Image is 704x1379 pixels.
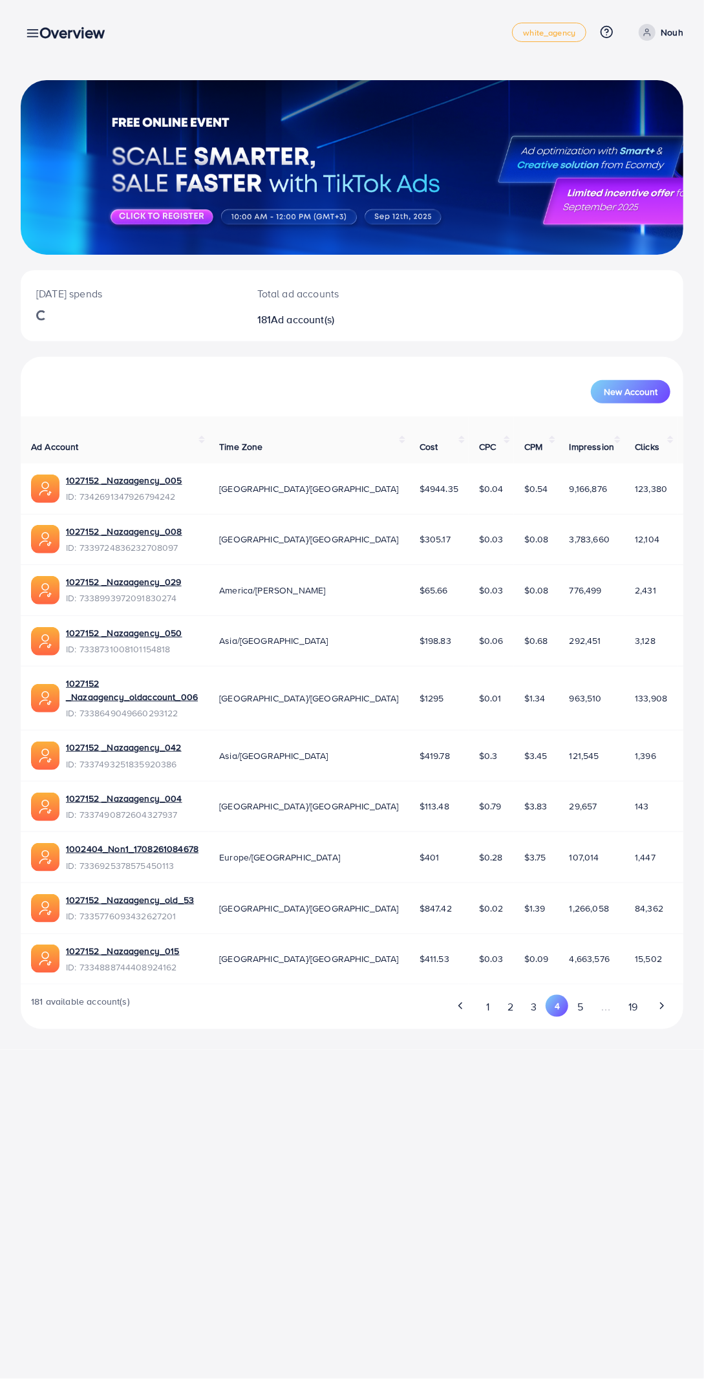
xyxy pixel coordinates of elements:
[219,482,399,495] span: [GEOGRAPHIC_DATA]/[GEOGRAPHIC_DATA]
[591,380,670,403] button: New Account
[31,684,59,712] img: ic-ads-acc.e4c84228.svg
[524,584,549,597] span: $0.08
[66,842,198,855] a: 1002404_Non1_1708261084678
[570,800,597,813] span: 29,657
[634,24,683,41] a: Nouh
[420,440,438,453] span: Cost
[635,482,667,495] span: 123,380
[31,793,59,821] img: ic-ads-acc.e4c84228.svg
[476,995,499,1019] button: Go to page 1
[524,749,548,762] span: $3.45
[570,902,609,915] span: 1,266,058
[31,843,59,871] img: ic-ads-acc.e4c84228.svg
[635,634,656,647] span: 3,128
[31,525,59,553] img: ic-ads-acc.e4c84228.svg
[219,533,399,546] span: [GEOGRAPHIC_DATA]/[GEOGRAPHIC_DATA]
[524,533,549,546] span: $0.08
[635,851,656,864] span: 1,447
[31,742,59,770] img: ic-ads-acc.e4c84228.svg
[479,482,504,495] span: $0.04
[219,634,328,647] span: Asia/[GEOGRAPHIC_DATA]
[219,902,399,915] span: [GEOGRAPHIC_DATA]/[GEOGRAPHIC_DATA]
[570,440,615,453] span: Impression
[66,808,182,821] span: ID: 7337490872604327937
[524,800,548,813] span: $3.83
[66,910,194,923] span: ID: 7335776093432627201
[420,851,440,864] span: $401
[661,25,683,40] p: Nouh
[570,749,599,762] span: 121,545
[479,692,502,705] span: $0.01
[31,576,59,604] img: ic-ads-acc.e4c84228.svg
[635,584,656,597] span: 2,431
[39,23,115,42] h3: Overview
[635,533,659,546] span: 12,104
[650,995,673,1017] button: Go to next page
[479,902,504,915] span: $0.02
[66,541,182,554] span: ID: 7339724836232708097
[66,592,182,604] span: ID: 7338993972091830274
[66,626,182,639] a: 1027152 _Nazaagency_050
[31,995,130,1019] span: 181 available account(s)
[524,634,548,647] span: $0.68
[512,23,586,42] a: white_agency
[31,894,59,923] img: ic-ads-acc.e4c84228.svg
[36,286,226,301] p: [DATE] spends
[604,387,657,396] span: New Account
[570,482,607,495] span: 9,166,876
[66,792,182,805] a: 1027152 _Nazaagency_004
[219,584,325,597] span: America/[PERSON_NAME]
[620,995,646,1019] button: Go to page 19
[635,800,648,813] span: 143
[66,525,182,538] a: 1027152 _Nazaagency_008
[635,952,662,965] span: 15,502
[219,749,328,762] span: Asia/[GEOGRAPHIC_DATA]
[479,851,503,864] span: $0.28
[66,961,180,974] span: ID: 7334888744408924162
[524,952,549,965] span: $0.09
[570,533,610,546] span: 3,783,660
[420,902,452,915] span: $847.42
[570,851,599,864] span: 107,014
[450,995,473,1017] button: Go to previous page
[219,440,262,453] span: Time Zone
[546,995,568,1017] button: Go to page 4
[635,692,667,705] span: 133,908
[635,749,656,762] span: 1,396
[66,893,194,906] a: 1027152 _Nazaagency_old_53
[420,482,458,495] span: $4944.35
[649,1321,694,1369] iframe: Chat
[570,634,601,647] span: 292,451
[66,677,198,703] a: 1027152 _Nazaagency_oldaccount_006
[66,490,182,503] span: ID: 7342691347926794242
[479,952,504,965] span: $0.03
[257,286,392,301] p: Total ad accounts
[479,584,504,597] span: $0.03
[31,945,59,973] img: ic-ads-acc.e4c84228.svg
[66,758,182,771] span: ID: 7337493251835920386
[524,851,546,864] span: $3.75
[420,800,449,813] span: $113.48
[420,749,450,762] span: $419.78
[524,440,542,453] span: CPM
[420,952,449,965] span: $411.53
[524,692,546,705] span: $1.34
[219,851,340,864] span: Europe/[GEOGRAPHIC_DATA]
[420,533,451,546] span: $305.17
[66,945,180,957] a: 1027152 _Nazaagency_015
[499,995,522,1019] button: Go to page 2
[257,314,392,326] h2: 181
[31,440,79,453] span: Ad Account
[479,533,504,546] span: $0.03
[271,312,334,326] span: Ad account(s)
[570,952,610,965] span: 4,663,576
[568,995,592,1019] button: Go to page 5
[524,902,546,915] span: $1.39
[479,634,504,647] span: $0.06
[66,474,182,487] a: 1027152 _Nazaagency_005
[479,440,496,453] span: CPC
[66,575,182,588] a: 1027152 _Nazaagency_029
[523,28,575,37] span: white_agency
[31,475,59,503] img: ic-ads-acc.e4c84228.svg
[524,482,548,495] span: $0.54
